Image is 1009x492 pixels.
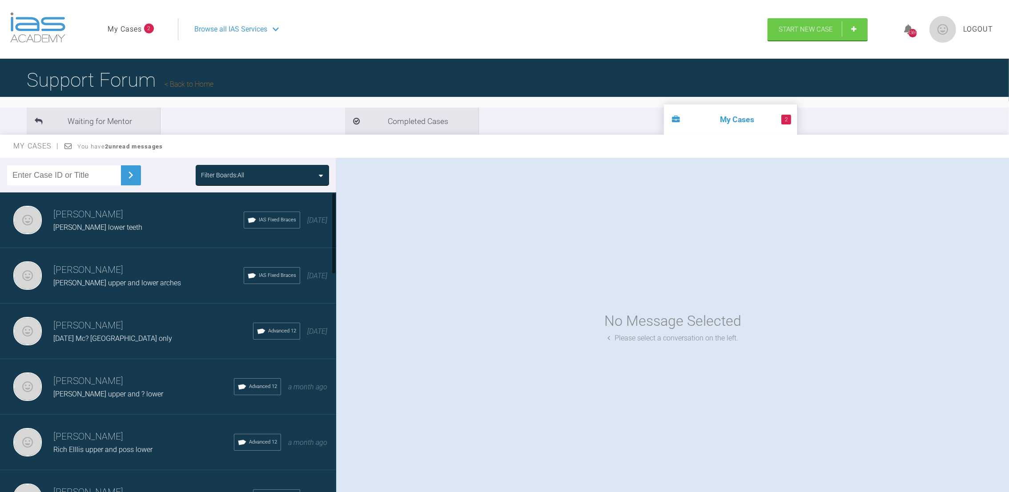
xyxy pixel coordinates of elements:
img: Neil Fearns [13,372,42,401]
span: [DATE] [307,216,327,224]
img: Neil Fearns [13,206,42,234]
a: Back to Home [165,80,213,88]
h1: Support Forum [27,64,213,96]
img: chevronRight.28bd32b0.svg [124,168,138,182]
h3: [PERSON_NAME] [53,429,234,444]
input: Enter Case ID or Title [7,165,121,185]
div: Filter Boards: All [201,170,244,180]
strong: 2 unread messages [105,143,163,150]
img: Neil Fearns [13,317,42,345]
img: Neil Fearns [13,261,42,290]
div: 1369 [909,29,917,37]
li: My Cases [664,104,797,135]
span: Start New Case [779,25,833,33]
span: a month ago [288,438,327,447]
h3: [PERSON_NAME] [53,374,234,389]
span: You have [77,143,163,150]
img: logo-light.3e3ef733.png [10,12,65,43]
span: IAS Fixed Braces [259,216,296,224]
div: Please select a conversation on the left. [607,332,738,344]
a: Start New Case [768,18,868,40]
h3: [PERSON_NAME] [53,207,244,222]
span: Advanced 12 [249,383,277,391]
span: [DATE] [307,272,327,280]
span: [DATE] Mc? [GEOGRAPHIC_DATA] only [53,334,172,343]
span: [DATE] [307,327,327,336]
div: No Message Selected [604,310,741,332]
span: [PERSON_NAME] upper and ? lower [53,390,163,398]
a: My Cases [108,24,142,35]
a: Logout [963,24,993,35]
span: IAS Fixed Braces [259,272,296,280]
li: Waiting for Mentor [27,108,160,135]
span: 2 [781,115,791,124]
span: [PERSON_NAME] lower teeth [53,223,142,232]
span: Rich Elllis upper and poss lower [53,445,153,454]
span: Advanced 12 [249,438,277,446]
img: Neil Fearns [13,428,42,456]
span: [PERSON_NAME] upper and lower arches [53,279,181,287]
span: a month ago [288,383,327,391]
img: profile.png [929,16,956,43]
span: 2 [144,24,154,33]
span: My Cases [13,142,59,150]
h3: [PERSON_NAME] [53,318,253,333]
span: Advanced 12 [268,327,296,335]
h3: [PERSON_NAME] [53,263,244,278]
span: Browse all IAS Services [194,24,267,35]
li: Completed Cases [345,108,478,135]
